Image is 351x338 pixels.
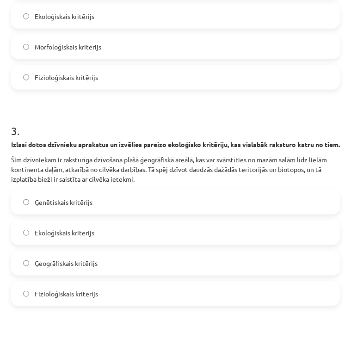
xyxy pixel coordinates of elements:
[35,258,98,268] span: Ģeogrāfiskais kritērijs
[23,13,29,19] input: Ekoloģiskais kritērijs
[35,73,98,82] span: Fizioloģiskais kritērijs
[23,44,29,50] input: Morfoloģiskais kritērijs
[23,291,29,297] input: Fizioloģiskais kritērijs
[35,289,98,299] span: Fizioloģiskais kritērijs
[23,230,29,236] input: Ekoloģiskais kritērijs
[35,228,94,238] span: Ekoloģiskais kritērijs
[11,140,340,148] strong: Izlasi dotos dzīvnieku aprakstus un izvēlies pareizo ekoloģisko kritēriju, kas vislabāk raksturo ...
[23,74,29,80] input: Fizioloģiskais kritērijs
[35,42,101,52] span: Morfoloģiskais kritērijs
[23,260,29,266] input: Ģeogrāfiskais kritērijs
[35,12,94,21] span: Ekoloģiskais kritērijs
[11,108,340,137] h1: 3 .
[23,199,29,205] input: Ģenētiskais kritērijs
[35,197,92,207] span: Ģenētiskais kritērijs
[11,155,340,184] p: Šim dzīvniekam ir raksturīga dzīvošana plašā ģeogrāfiskā areālā, kas var svārstīties no mazām sal...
